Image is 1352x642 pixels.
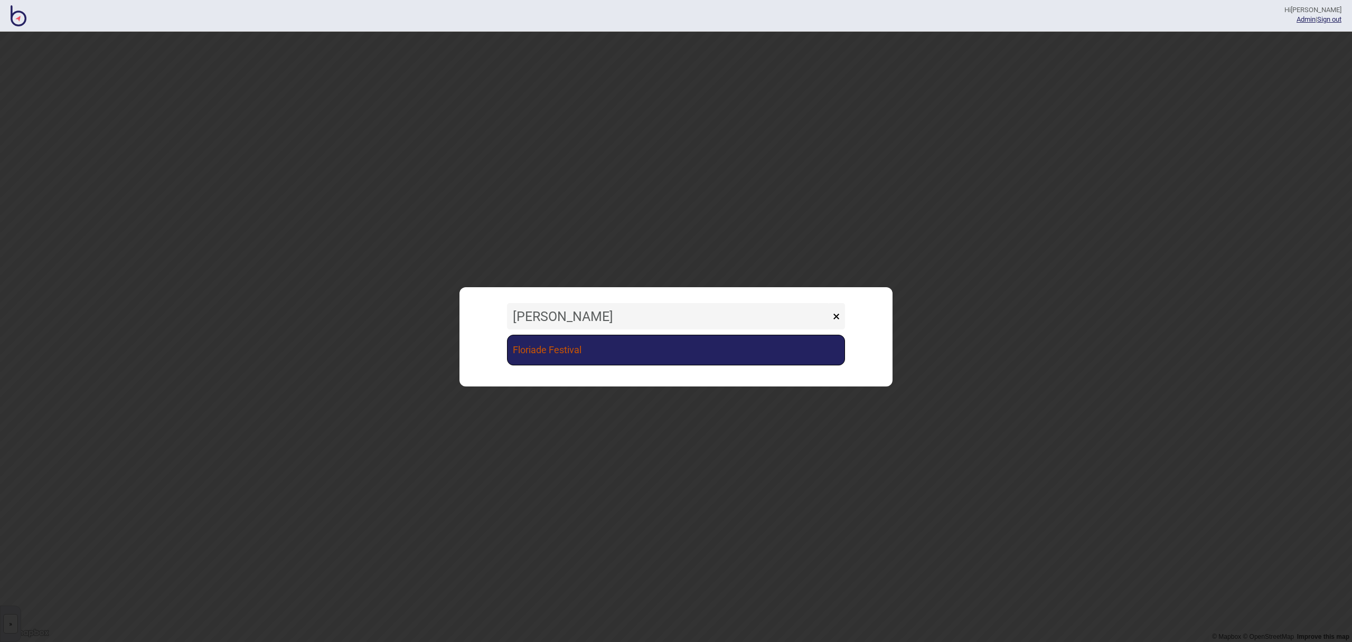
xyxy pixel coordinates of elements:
[1284,5,1341,15] div: Hi [PERSON_NAME]
[1297,15,1317,23] span: |
[1317,15,1341,23] button: Sign out
[1297,15,1316,23] a: Admin
[828,303,845,329] button: ×
[507,303,830,329] input: Search locations by tag + name
[11,5,26,26] img: BindiMaps CMS
[507,335,845,365] a: Floriade Festival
